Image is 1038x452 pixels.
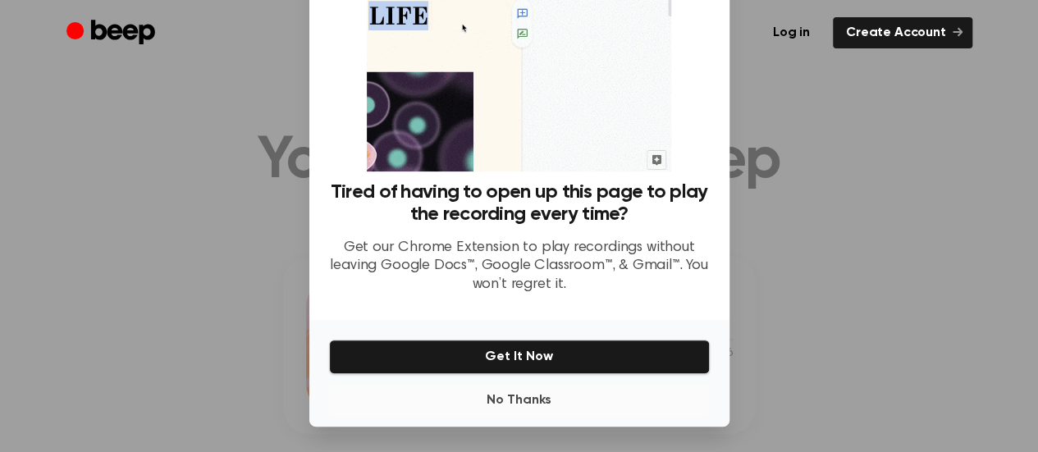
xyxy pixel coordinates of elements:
button: Get It Now [329,340,710,374]
a: Log in [760,17,823,48]
button: No Thanks [329,384,710,417]
h3: Tired of having to open up this page to play the recording every time? [329,181,710,226]
a: Beep [66,17,159,49]
p: Get our Chrome Extension to play recordings without leaving Google Docs™, Google Classroom™, & Gm... [329,239,710,294]
a: Create Account [833,17,972,48]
